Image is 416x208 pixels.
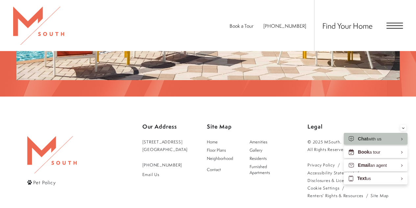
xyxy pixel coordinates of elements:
a: Go to Contact [204,163,242,177]
span: Neighborhood [207,156,233,161]
span: Gallery [250,147,262,153]
span: Home [207,139,218,145]
a: Find Your Home [322,20,373,31]
span: Contact [207,167,221,172]
a: Website Site Map [371,192,389,199]
img: MSouth [27,136,77,173]
p: All Rights Reserved. [307,146,389,153]
a: Greystar privacy policy [307,161,335,169]
a: Call Us [142,161,188,169]
a: Go to Home [204,138,242,146]
a: Call Us at 813-570-8014 [263,22,306,29]
img: MSouth [13,7,64,45]
span: [PHONE_NUMBER] [142,162,182,168]
a: Go to Floor Plans [204,146,242,155]
a: Book a Tour [230,22,254,29]
a: Local and State Disclosures and License Information [307,177,353,184]
a: Go to Amenities [246,138,285,146]
a: Go to Furnished Apartments (opens in a new tab) [246,163,285,177]
p: © 2025 MSouth. [307,138,389,146]
span: Furnished Apartments [250,164,270,175]
span: Amenities [250,139,267,145]
a: Accessibility Statement [307,169,354,177]
p: Site Map [207,121,288,133]
div: Main [204,138,285,177]
p: Our Address [142,121,188,133]
span: Floor Plans [207,147,226,153]
a: Go to Neighborhood [204,155,242,163]
a: Cookie Settings [307,184,339,192]
span: Residents [250,156,267,161]
p: Legal [307,121,389,133]
a: Renters' Rights & Resources [307,192,363,199]
span: [PHONE_NUMBER] [263,22,306,29]
a: Go to Gallery [246,146,285,155]
span: Pet Policy [33,179,56,186]
button: Open Menu [386,23,403,29]
a: Email Us [142,171,188,178]
a: Go to Residents [246,155,285,163]
a: Get Directions to 5110 South Manhattan Avenue Tampa, FL 33611 [142,138,188,153]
